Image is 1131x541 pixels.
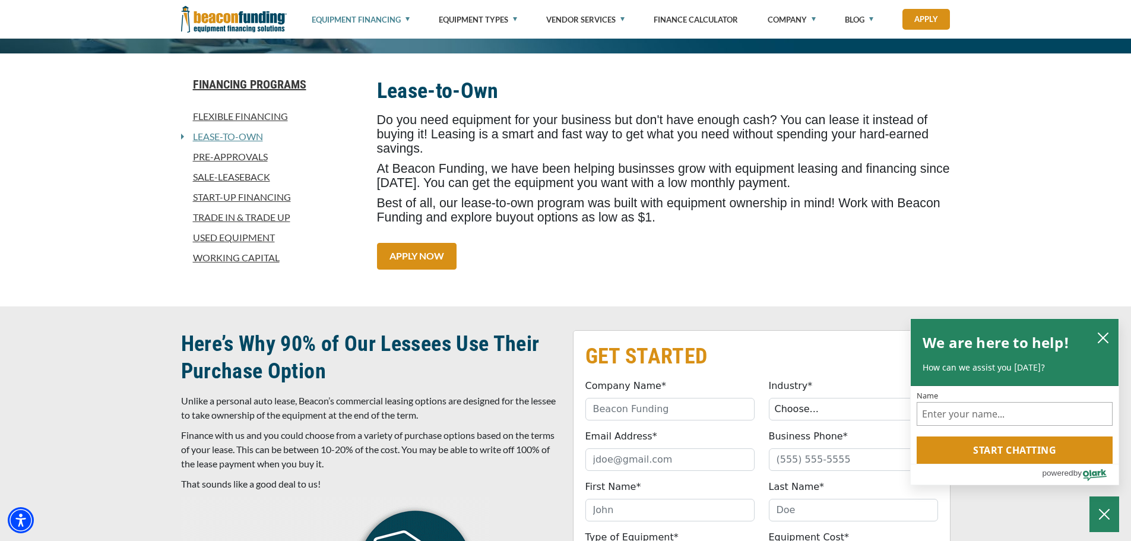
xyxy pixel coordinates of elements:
button: close chatbox [1094,329,1113,346]
h2: Here’s Why 90% of Our Lessees Use Their Purchase Option [181,330,559,385]
a: Start-Up Financing [181,190,363,204]
button: Start chatting [917,436,1113,464]
a: Powered by Olark - open in a new tab [1042,464,1119,485]
span: powered [1042,466,1073,480]
label: Industry* [769,379,813,393]
label: Company Name* [585,379,666,393]
label: Business Phone* [769,429,848,444]
a: Flexible Financing [181,109,363,124]
a: Lease-To-Own [184,129,263,144]
a: Trade In & Trade Up [181,210,363,224]
span: Best of all, our lease-to-own program was built with equipment ownership in mind! Work with Beaco... [377,196,940,224]
input: Beacon Funding [585,398,755,420]
a: Used Equipment [181,230,363,245]
label: Name [917,392,1113,400]
a: Pre-approvals [181,150,363,164]
p: Finance with us and you could choose from a variety of purchase options based on the terms of you... [181,428,559,471]
a: Financing Programs [181,77,363,91]
label: First Name* [585,480,641,494]
a: Apply [902,9,950,30]
p: That sounds like a good deal to us! [181,477,559,491]
p: Unlike a personal auto lease, Beacon’s commercial leasing options are designed for the lessee to ... [181,394,559,422]
input: Doe [769,499,938,521]
input: John [585,499,755,521]
h2: GET STARTED [585,343,938,370]
label: Email Address* [585,429,657,444]
span: At Beacon Funding, we have been helping businsses grow with equipment leasing and financing since... [377,162,950,190]
div: olark chatbox [910,318,1119,486]
input: (555) 555-5555 [769,448,938,471]
span: by [1073,466,1082,480]
h2: We are here to help! [923,331,1069,355]
button: Close Chatbox [1089,496,1119,532]
a: Sale-Leaseback [181,170,363,184]
label: Last Name* [769,480,825,494]
a: Working Capital [181,251,363,265]
p: How can we assist you [DATE]? [923,362,1107,374]
h2: Lease-to-Own [377,77,951,105]
input: jdoe@gmail.com [585,448,755,471]
div: Accessibility Menu [8,507,34,533]
span: Do you need equipment for your business but don't have enough cash? You can lease it instead of b... [377,113,929,156]
input: Name [917,402,1113,426]
a: APPLY NOW [377,243,457,270]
